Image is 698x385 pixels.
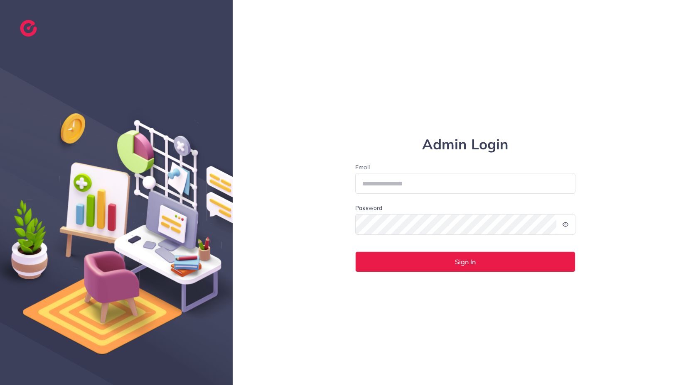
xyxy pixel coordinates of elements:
[355,163,575,171] label: Email
[20,20,37,37] img: logo
[355,136,575,153] h1: Admin Login
[355,251,575,272] button: Sign In
[455,258,476,265] span: Sign In
[355,204,382,212] label: Password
